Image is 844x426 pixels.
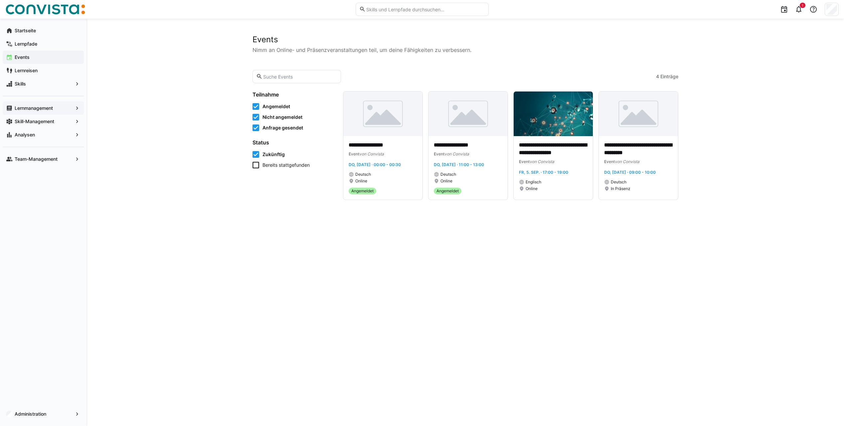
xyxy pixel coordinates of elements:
span: 4 [656,73,659,80]
img: image [514,92,593,136]
img: image [428,92,508,136]
span: Anfrage gesendet [262,124,303,131]
span: Zukünftig [262,151,285,158]
h4: Teilnahme [253,91,335,98]
span: Deutsch [611,179,626,185]
span: Fr, 5. Sep. · 17:00 - 19:00 [519,170,568,175]
span: Nicht angemeldet [262,114,302,120]
span: von Convista [530,159,554,164]
span: Do, [DATE] · 00:00 - 00:30 [349,162,401,167]
h2: Events [253,35,678,45]
span: Einträge [660,73,678,80]
span: Online [526,186,538,191]
span: von Convista [615,159,639,164]
span: Do, [DATE] · 11:00 - 13:00 [434,162,484,167]
span: Deutsch [440,172,456,177]
span: Angemeldet [351,188,374,194]
p: Nimm an Online- und Präsenzveranstaltungen teil, um deine Fähigkeiten zu verbessern. [253,46,678,54]
span: In Präsenz [611,186,630,191]
span: Do, [DATE] · 09:00 - 10:00 [604,170,656,175]
input: Suche Events [262,74,337,80]
span: Bereits stattgefunden [262,162,310,168]
span: Angemeldet [436,188,459,194]
span: Online [355,178,367,184]
span: 1 [802,3,803,7]
span: Angemeldet [262,103,290,110]
input: Skills und Lernpfade durchsuchen… [366,6,485,12]
span: Event [604,159,615,164]
span: Deutsch [355,172,371,177]
img: image [599,92,678,136]
span: Event [519,159,530,164]
span: Englisch [526,179,541,185]
span: von Convista [444,151,469,156]
h4: Status [253,139,335,146]
span: Event [349,151,359,156]
span: Event [434,151,444,156]
span: von Convista [359,151,384,156]
img: image [343,92,422,136]
span: Online [440,178,452,184]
